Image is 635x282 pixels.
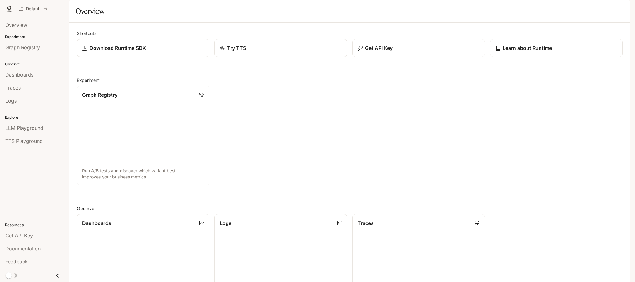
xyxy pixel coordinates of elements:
[82,91,117,99] p: Graph Registry
[214,39,347,57] a: Try TTS
[220,219,232,227] p: Logs
[77,86,209,185] a: Graph RegistryRun A/B tests and discover which variant best improves your business metrics
[16,2,51,15] button: All workspaces
[90,44,146,52] p: Download Runtime SDK
[490,39,623,57] a: Learn about Runtime
[352,39,485,57] button: Get API Key
[358,219,374,227] p: Traces
[77,30,623,37] h2: Shortcuts
[26,6,41,11] p: Default
[77,77,623,83] h2: Experiment
[77,205,623,212] h2: Observe
[76,5,104,17] h1: Overview
[77,39,209,57] a: Download Runtime SDK
[82,219,111,227] p: Dashboards
[503,44,552,52] p: Learn about Runtime
[82,168,204,180] p: Run A/B tests and discover which variant best improves your business metrics
[365,44,393,52] p: Get API Key
[227,44,246,52] p: Try TTS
